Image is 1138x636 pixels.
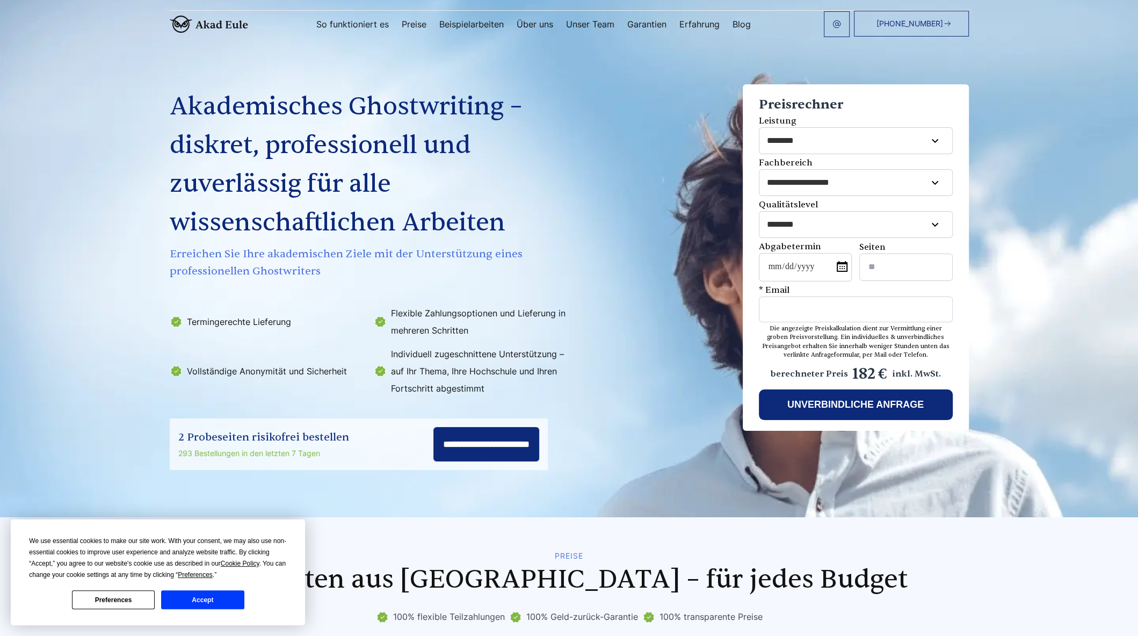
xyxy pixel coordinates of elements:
label: Abgabetermin [759,240,852,281]
a: Blog [733,20,751,28]
span: Cookie Policy [221,560,259,567]
span: inkl. MwSt. [893,367,941,380]
select: Leistung [759,128,952,154]
li: 100% transparente Preise [642,608,763,625]
div: 2 Probeseiten risikofrei bestellen [178,429,349,446]
input: * Email [759,297,953,322]
a: Beispielarbeiten [439,20,504,28]
img: logo [170,16,248,33]
label: Qualitätslevel [759,198,953,238]
li: Flexible Zahlungsoptionen und Lieferung in mehreren Schritten [374,305,571,339]
input: Abgabetermin [759,253,852,281]
span: € [878,363,887,385]
div: We use essential cookies to make our site work. With your consent, we may also use non-essential ... [29,536,287,581]
label: * Email [759,284,953,322]
a: So funktioniert es [316,20,389,28]
li: Individuell zugeschnittene Unterstützung – auf Ihr Thema, Ihre Hochschule und Ihren Fortschritt a... [374,345,571,397]
h2: Experten aus [GEOGRAPHIC_DATA] – für jedes Budget [170,565,969,595]
div: Preise [170,552,969,560]
a: [PHONE_NUMBER] [854,11,969,37]
label: Leistung [759,114,953,154]
a: Garantien [627,20,666,28]
span: berechneter Preis [771,367,848,380]
button: Preferences [72,590,155,609]
form: Contact form [759,95,953,420]
select: Qualitätslevel [759,212,953,237]
span: 182 [852,362,875,386]
li: Vollständige Anonymität und Sicherheit [170,345,367,397]
span: Seiten [859,242,886,252]
a: Erfahrung [679,20,720,28]
div: 293 Bestellungen in den letzten 7 Tagen [178,447,349,460]
li: 100% flexible Teilzahlungen [376,608,505,625]
a: Über uns [517,20,553,28]
button: UNVERBINDLICHE ANFRAGE [759,389,953,420]
li: 100% Geld-zurück-Garantie [509,608,638,625]
img: email [832,20,841,28]
a: Unser Team [566,20,614,28]
span: [PHONE_NUMBER] [876,19,943,28]
select: Fachbereich [759,170,952,196]
span: UNVERBINDLICHE ANFRAGE [787,399,924,410]
div: Preisrechner [759,95,953,114]
div: Cookie Consent Prompt [11,519,305,625]
li: Termingerechte Lieferung [170,305,367,339]
h1: Akademisches Ghostwriting – diskret, professionell und zuverlässig für alle wissenschaftlichen Ar... [170,88,574,242]
button: Accept [161,590,244,609]
div: Die angezeigte Preiskalkulation dient zur Vermittlung einer groben Preisvorstellung. Ein individu... [759,324,953,360]
label: Fachbereich [759,156,953,196]
span: Erreichen Sie Ihre akademischen Ziele mit der Unterstützung eines professionellen Ghostwriters [170,245,574,280]
a: Preise [402,20,426,28]
span: Preferences [178,571,213,579]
